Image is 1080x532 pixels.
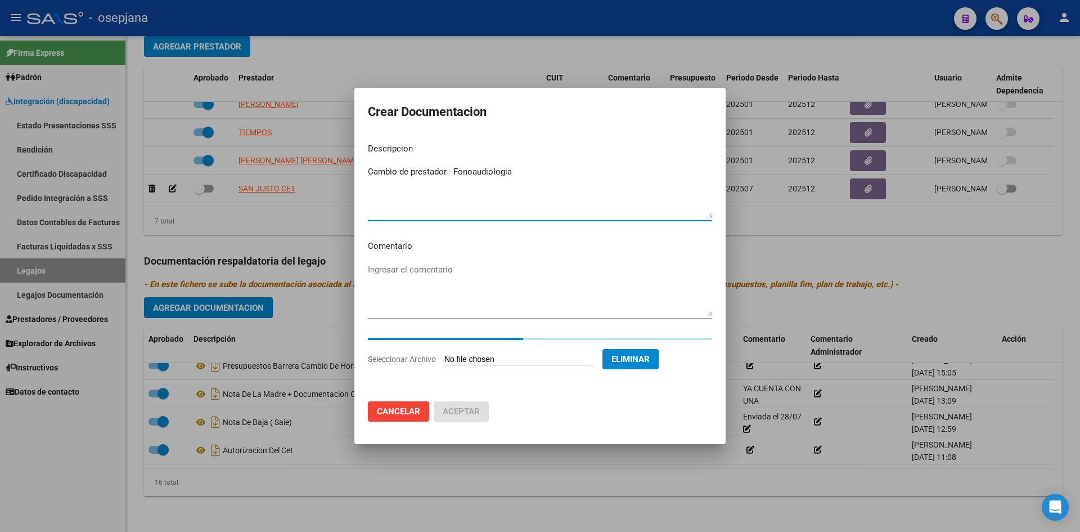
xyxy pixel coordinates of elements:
[368,355,436,364] span: Seleccionar Archivo
[368,240,712,253] p: Comentario
[602,349,659,369] button: Eliminar
[368,101,712,123] h2: Crear Documentacion
[368,142,712,155] p: Descripcion
[434,401,489,422] button: Aceptar
[611,354,650,364] span: Eliminar
[1042,494,1069,521] div: Open Intercom Messenger
[377,406,420,417] span: Cancelar
[443,406,480,417] span: Aceptar
[368,401,429,422] button: Cancelar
